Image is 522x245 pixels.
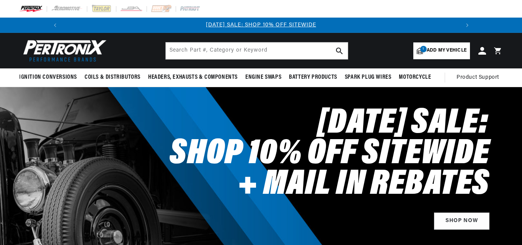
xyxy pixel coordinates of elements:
summary: Ignition Conversions [19,68,81,86]
a: [DATE] SALE: SHOP 10% OFF SITEWIDE [206,22,316,28]
span: Spark Plug Wires [345,73,391,81]
div: 1 of 3 [63,21,460,29]
a: 1Add my vehicle [413,42,470,59]
summary: Battery Products [285,68,341,86]
span: Ignition Conversions [19,73,77,81]
img: Pertronix [19,37,107,64]
span: Headers, Exhausts & Components [148,73,238,81]
input: Search Part #, Category or Keyword [166,42,348,59]
h2: [DATE] SALE: SHOP 10% OFF SITEWIDE + MAIL IN REBATES [162,109,489,200]
summary: Coils & Distributors [81,68,144,86]
a: Shop Now [434,213,489,230]
summary: Motorcycle [395,68,435,86]
span: Add my vehicle [427,47,467,54]
button: Translation missing: en.sections.announcements.previous_announcement [47,18,63,33]
summary: Product Support [457,68,503,87]
span: 1 [420,46,427,52]
span: Battery Products [289,73,337,81]
summary: Headers, Exhausts & Components [144,68,241,86]
div: Announcement [63,21,460,29]
span: Engine Swaps [245,73,281,81]
span: Product Support [457,73,499,82]
button: Translation missing: en.sections.announcements.next_announcement [460,18,475,33]
summary: Engine Swaps [241,68,285,86]
span: Motorcycle [399,73,431,81]
button: search button [331,42,348,59]
summary: Spark Plug Wires [341,68,395,86]
span: Coils & Distributors [85,73,140,81]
